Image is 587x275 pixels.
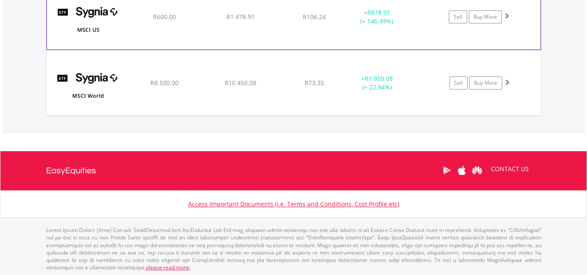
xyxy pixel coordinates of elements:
span: R106.24 [303,13,326,21]
span: R73.35 [305,79,324,87]
span: R878.91 [367,8,390,17]
p: Lorem Ipsum Dolors (Ame) Con a/e SeddOeiusmod tem InciDiduntut Lab Etd mag aliquaen admin veniamq... [46,226,541,271]
a: Google Play [439,157,454,184]
span: R8 500.00 [150,79,179,87]
div: + (+ 146.49%) [344,8,409,26]
a: CONTACT US [485,157,535,181]
span: R1 950.08 [365,74,393,83]
a: please read more: [146,264,190,271]
a: Buy More [469,10,502,23]
a: EasyEquities [46,151,96,190]
span: R1 478.91 [226,13,255,21]
a: Huawei [470,157,485,184]
a: Apple [454,157,470,184]
a: Sell [449,76,468,89]
div: + (+ 22.94%) [345,74,410,92]
span: R10 450.08 [225,79,256,87]
a: Access Important Documents (i.e. Terms and Conditions, Cost Profile etc) [188,200,399,208]
a: Sell [449,10,467,23]
a: Buy More [469,76,502,89]
img: TFSA.SYGWD.png [51,61,126,113]
span: R600.00 [153,13,176,21]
